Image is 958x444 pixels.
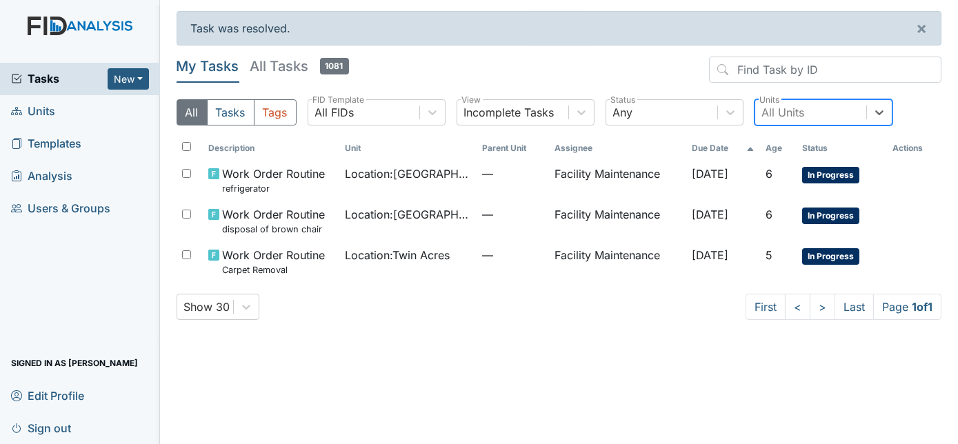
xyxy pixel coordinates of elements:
button: All [177,99,208,125]
span: Location : Twin Acres [345,247,450,263]
th: Toggle SortBy [203,137,339,160]
div: Any [613,104,633,121]
th: Toggle SortBy [760,137,797,160]
th: Toggle SortBy [797,137,887,160]
span: [DATE] [692,208,728,221]
span: Page [873,294,941,320]
th: Actions [887,137,941,160]
a: First [746,294,786,320]
nav: task-pagination [746,294,941,320]
div: Task was resolved. [177,11,942,46]
button: New [108,68,149,90]
span: — [482,247,544,263]
span: [DATE] [692,248,728,262]
button: Tasks [207,99,255,125]
span: Users & Groups [11,198,110,219]
th: Toggle SortBy [339,137,476,160]
span: — [482,206,544,223]
input: Find Task by ID [709,57,941,83]
a: < [785,294,810,320]
span: × [916,18,927,38]
td: Facility Maintenance [549,160,686,201]
th: Toggle SortBy [686,137,760,160]
td: Facility Maintenance [549,241,686,282]
span: Units [11,101,55,122]
span: Location : [GEOGRAPHIC_DATA] [345,165,470,182]
th: Assignee [549,137,686,160]
span: Analysis [11,165,72,187]
button: Tags [254,99,297,125]
div: All FIDs [315,104,355,121]
span: 1081 [320,58,349,74]
input: Toggle All Rows Selected [182,142,191,151]
h5: All Tasks [250,57,349,76]
button: × [902,12,941,45]
span: — [482,165,544,182]
span: 5 [766,248,772,262]
strong: 1 of 1 [912,300,932,314]
span: Sign out [11,417,71,438]
div: Type filter [177,99,297,125]
th: Toggle SortBy [477,137,550,160]
a: Last [835,294,874,320]
td: Facility Maintenance [549,201,686,241]
div: All Units [762,104,805,121]
div: Show 30 [184,299,230,315]
span: Work Order Routine Carpet Removal [222,247,325,276]
span: In Progress [802,248,859,265]
span: Location : [GEOGRAPHIC_DATA] [345,206,470,223]
span: Work Order Routine disposal of brown chair [222,206,325,236]
div: Incomplete Tasks [464,104,555,121]
span: In Progress [802,208,859,224]
span: 6 [766,208,772,221]
span: [DATE] [692,167,728,181]
span: Work Order Routine refrigerator [222,165,325,195]
span: Edit Profile [11,385,84,406]
h5: My Tasks [177,57,239,76]
span: Templates [11,133,81,154]
span: 6 [766,167,772,181]
span: Signed in as [PERSON_NAME] [11,352,138,374]
span: In Progress [802,167,859,183]
a: > [810,294,835,320]
small: disposal of brown chair [222,223,325,236]
small: refrigerator [222,182,325,195]
small: Carpet Removal [222,263,325,276]
a: Tasks [11,70,108,87]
